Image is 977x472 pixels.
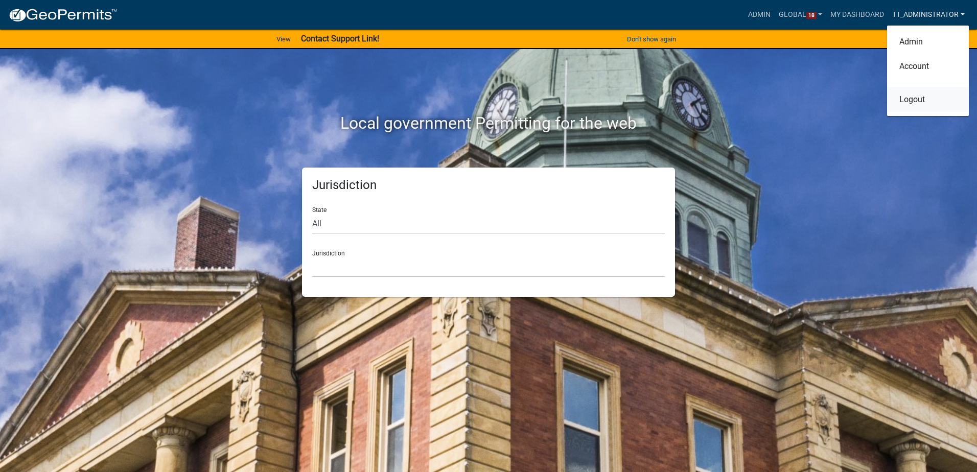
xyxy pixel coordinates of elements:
[272,31,295,48] a: View
[887,30,969,54] a: Admin
[887,87,969,112] a: Logout
[312,178,665,193] h5: Jurisdiction
[775,5,827,25] a: Global18
[806,12,817,20] span: 18
[826,5,888,25] a: My Dashboard
[744,5,775,25] a: Admin
[888,5,969,25] a: TT_Administrator
[887,54,969,79] a: Account
[623,31,680,48] button: Don't show again
[301,34,379,43] strong: Contact Support Link!
[887,26,969,116] div: TT_Administrator
[205,113,772,133] h2: Local government Permitting for the web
